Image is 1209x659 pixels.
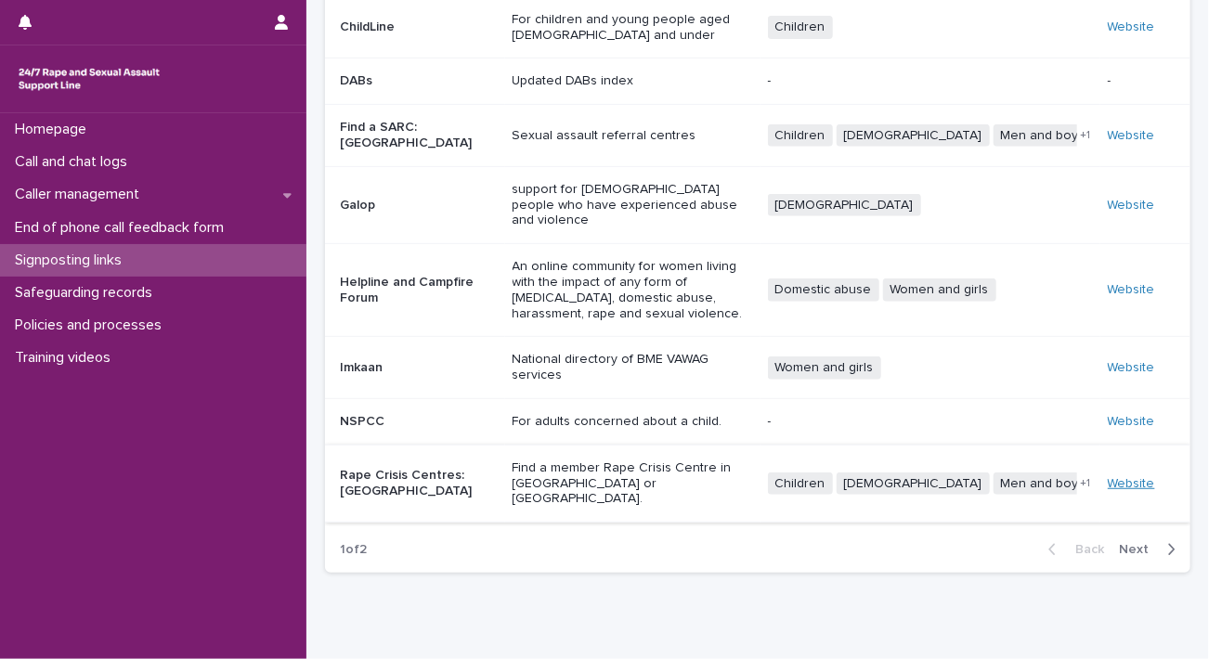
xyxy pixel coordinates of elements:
span: Women and girls [768,356,881,380]
a: Website [1108,20,1155,33]
span: Back [1064,543,1104,556]
p: Helpline and Campfire Forum [340,275,498,306]
span: Next [1119,543,1160,556]
p: For children and young people aged [DEMOGRAPHIC_DATA] and under [513,12,753,44]
a: Website [1108,129,1155,142]
span: Children [768,124,833,148]
p: Find a member Rape Crisis Centre in [GEOGRAPHIC_DATA] or [GEOGRAPHIC_DATA]. [513,460,753,507]
p: DABs [340,73,498,89]
p: Caller management [7,186,154,203]
p: ChildLine [340,19,498,35]
a: Website [1108,199,1155,212]
img: rhQMoQhaT3yELyF149Cw [15,60,163,97]
p: - [1108,70,1115,89]
p: For adults concerned about a child. [513,414,753,430]
p: Galop [340,198,498,213]
span: Men and boys [994,124,1093,148]
span: [DEMOGRAPHIC_DATA] [768,194,921,217]
tr: Find a SARC: [GEOGRAPHIC_DATA]Sexual assault referral centresChildren[DEMOGRAPHIC_DATA]Men and bo... [325,105,1190,167]
p: Sexual assault referral centres [513,128,753,144]
span: Domestic abuse [768,278,879,302]
a: Website [1108,361,1155,374]
p: An online community for women living with the impact of any form of [MEDICAL_DATA], domestic abus... [513,259,753,321]
span: Children [768,472,833,496]
p: End of phone call feedback form [7,219,239,237]
p: 1 of 2 [325,527,382,573]
p: Training videos [7,349,125,367]
p: Call and chat logs [7,153,142,171]
tr: Galopsupport for [DEMOGRAPHIC_DATA] people who have experienced abuse and violence[DEMOGRAPHIC_DA... [325,166,1190,243]
button: Next [1111,541,1190,558]
p: - [768,73,1093,89]
p: Safeguarding records [7,284,167,302]
button: Back [1033,541,1111,558]
a: Website [1108,477,1155,490]
span: + 1 [1081,478,1091,489]
span: Women and girls [883,278,996,302]
span: Children [768,16,833,39]
tr: Helpline and Campfire ForumAn online community for women living with the impact of any form of [M... [325,244,1190,337]
p: Homepage [7,121,101,138]
tr: DABsUpdated DABs index--- [325,58,1190,105]
p: NSPCC [340,414,498,430]
p: Imkaan [340,360,498,376]
span: [DEMOGRAPHIC_DATA] [837,472,990,496]
span: [DEMOGRAPHIC_DATA] [837,124,990,148]
p: National directory of BME VAWAG services [513,352,753,383]
p: Rape Crisis Centres: [GEOGRAPHIC_DATA] [340,468,498,499]
p: Updated DABs index [513,73,753,89]
p: Signposting links [7,252,136,269]
p: Policies and processes [7,317,176,334]
a: Website [1108,415,1155,428]
span: + 1 [1081,130,1091,141]
a: Website [1108,283,1155,296]
tr: ImkaanNational directory of BME VAWAG servicesWomen and girlsWebsite [325,337,1190,399]
p: support for [DEMOGRAPHIC_DATA] people who have experienced abuse and violence [513,182,753,228]
tr: NSPCCFor adults concerned about a child.-Website [325,398,1190,445]
tr: Rape Crisis Centres: [GEOGRAPHIC_DATA]Find a member Rape Crisis Centre in [GEOGRAPHIC_DATA] or [G... [325,445,1190,522]
span: Men and boys [994,472,1093,496]
p: - [768,414,1093,430]
p: Find a SARC: [GEOGRAPHIC_DATA] [340,120,498,151]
